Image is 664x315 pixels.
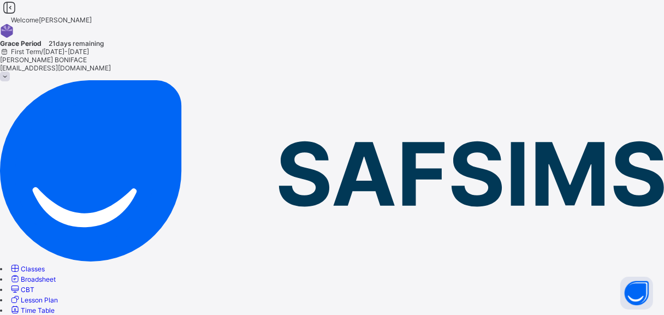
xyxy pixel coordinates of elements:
span: Welcome [PERSON_NAME] [11,16,92,24]
span: CBT [21,286,34,294]
span: Time Table [21,306,55,314]
button: Open asap [620,277,653,310]
span: Lesson Plan [21,296,58,304]
span: Broadsheet [21,275,56,283]
a: Lesson Plan [9,296,58,304]
a: Time Table [9,306,55,314]
a: CBT [9,286,34,294]
span: 21 days remaining [49,39,104,47]
a: Broadsheet [9,275,56,283]
a: Classes [9,265,45,273]
span: Classes [21,265,45,273]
